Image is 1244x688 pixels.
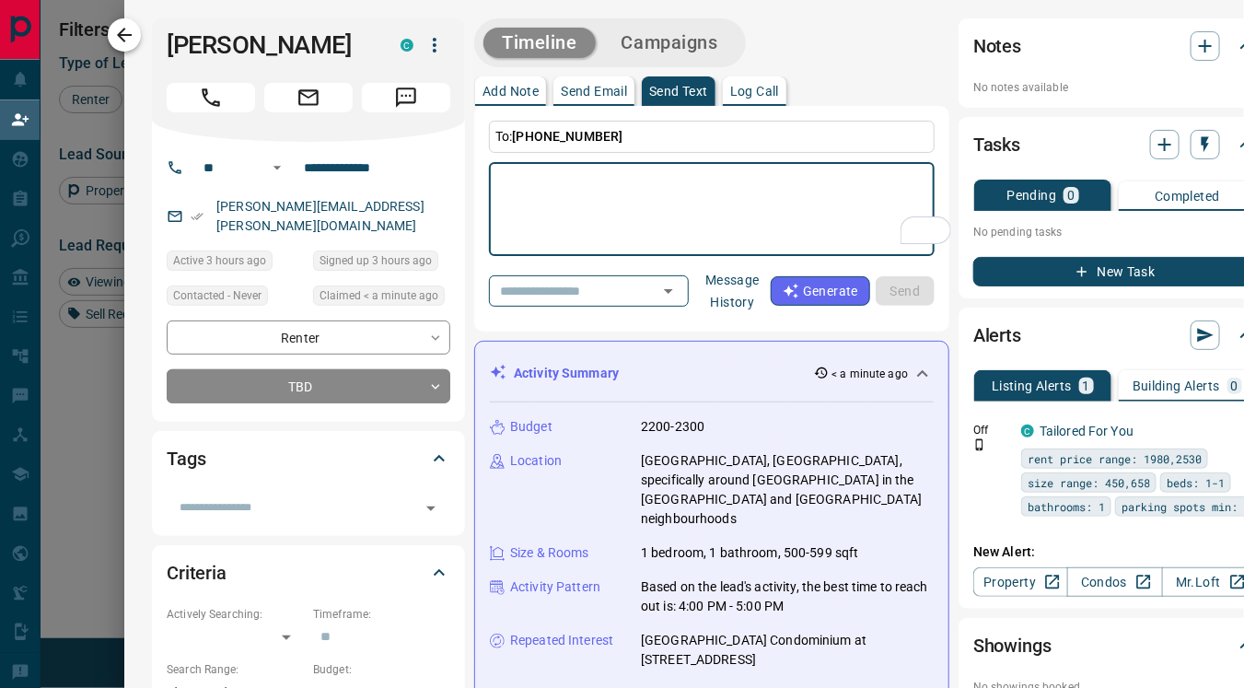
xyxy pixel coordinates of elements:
span: [PHONE_NUMBER] [513,129,623,144]
h2: Tasks [973,130,1020,159]
p: Location [510,451,562,471]
p: < a minute ago [832,366,909,382]
h2: Tags [167,444,205,473]
p: Pending [1007,189,1057,202]
p: Send Email [561,85,627,98]
textarea: To enrich screen reader interactions, please activate Accessibility in Grammarly extension settings [502,170,922,249]
button: Campaigns [603,28,737,58]
span: rent price range: 1980,2530 [1028,449,1202,468]
h2: Alerts [973,321,1021,350]
p: Budget [510,417,552,437]
span: Signed up 3 hours ago [320,251,432,270]
div: condos.ca [401,39,413,52]
div: TBD [167,369,450,403]
p: Send Text [649,85,708,98]
span: Email [264,83,353,112]
svg: Email Verified [191,210,203,223]
p: Listing Alerts [992,379,1072,392]
a: Condos [1067,567,1162,597]
p: [GEOGRAPHIC_DATA], [GEOGRAPHIC_DATA], specifically around [GEOGRAPHIC_DATA] in the [GEOGRAPHIC_DA... [641,451,934,529]
h2: Notes [973,31,1021,61]
button: Timeline [483,28,596,58]
div: Sat Aug 16 2025 [313,251,450,276]
p: Add Note [482,85,539,98]
p: 1 bedroom, 1 bathroom, 500-599 sqft [641,543,859,563]
a: Property [973,567,1068,597]
span: beds: 1-1 [1167,473,1225,492]
p: To: [489,121,935,153]
span: Active 3 hours ago [173,251,266,270]
svg: Push Notification Only [973,438,986,451]
p: Search Range: [167,661,304,678]
span: size range: 450,658 [1028,473,1150,492]
h2: Criteria [167,558,227,588]
div: Sat Aug 16 2025 [167,251,304,276]
p: Activity Pattern [510,577,600,597]
div: condos.ca [1021,425,1034,437]
button: Open [656,278,681,304]
div: Activity Summary< a minute ago [490,356,934,391]
p: Repeated Interest [510,631,613,650]
button: Open [418,496,444,521]
p: [GEOGRAPHIC_DATA] Condominium at [STREET_ADDRESS] [641,631,934,670]
button: Open [266,157,288,179]
p: 0 [1067,189,1075,202]
p: 1 [1083,379,1090,392]
span: bathrooms: 1 [1028,497,1105,516]
h1: [PERSON_NAME] [167,30,373,60]
p: Log Call [730,85,779,98]
p: Actively Searching: [167,606,304,623]
p: Building Alerts [1133,379,1220,392]
p: Timeframe: [313,606,450,623]
p: 0 [1231,379,1238,392]
button: Generate [771,276,870,306]
span: Contacted - Never [173,286,262,305]
button: Message History [694,265,771,317]
h2: Showings [973,631,1052,660]
p: Activity Summary [514,364,619,383]
div: Renter [167,321,450,355]
a: Tailored For You [1040,424,1134,438]
p: Budget: [313,661,450,678]
div: Tags [167,437,450,481]
a: [PERSON_NAME][EMAIL_ADDRESS][PERSON_NAME][DOMAIN_NAME] [216,199,424,233]
span: Claimed < a minute ago [320,286,438,305]
p: Based on the lead's activity, the best time to reach out is: 4:00 PM - 5:00 PM [641,577,934,616]
p: Off [973,422,1010,438]
span: Message [362,83,450,112]
p: Completed [1155,190,1220,203]
span: Call [167,83,255,112]
div: Sat Aug 16 2025 [313,286,450,311]
div: Criteria [167,551,450,595]
p: Size & Rooms [510,543,589,563]
p: 2200-2300 [641,417,704,437]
